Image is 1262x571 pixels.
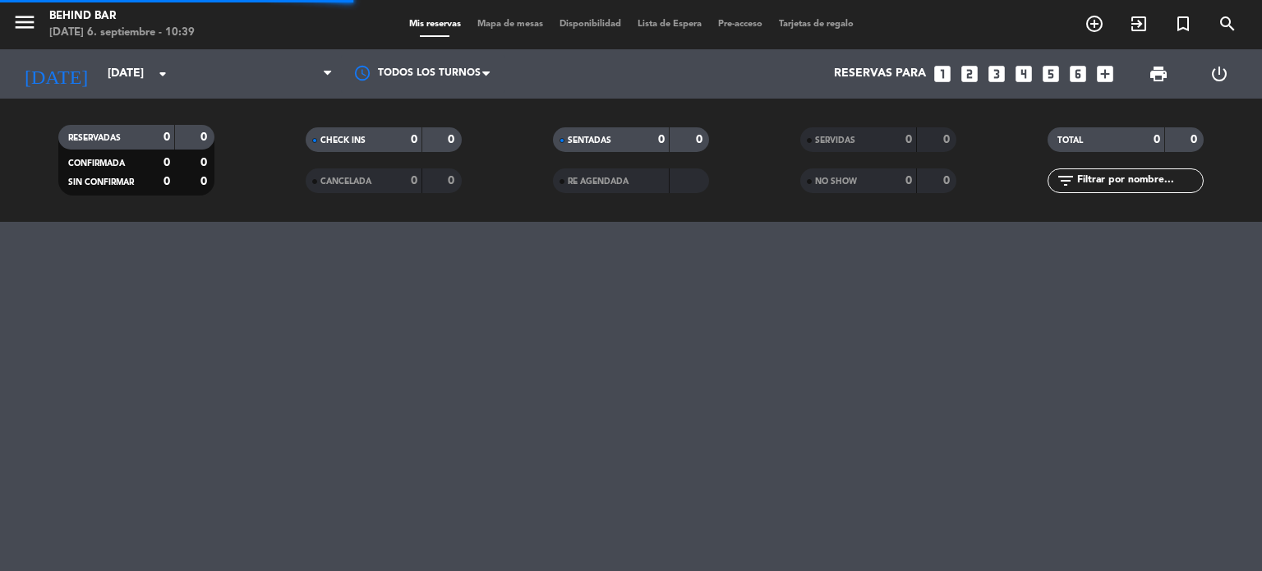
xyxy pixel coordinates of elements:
[943,175,953,186] strong: 0
[658,134,665,145] strong: 0
[629,20,710,29] span: Lista de Espera
[1075,172,1203,190] input: Filtrar por nombre...
[932,63,953,85] i: looks_one
[68,134,121,142] span: RESERVADAS
[1218,14,1237,34] i: search
[1191,134,1200,145] strong: 0
[905,134,912,145] strong: 0
[1129,14,1149,34] i: exit_to_app
[1040,63,1062,85] i: looks_5
[68,159,125,168] span: CONFIRMADA
[401,20,469,29] span: Mis reservas
[12,56,99,92] i: [DATE]
[320,136,366,145] span: CHECK INS
[411,175,417,186] strong: 0
[1209,64,1229,84] i: power_settings_new
[49,25,195,41] div: [DATE] 6. septiembre - 10:39
[551,20,629,29] span: Disponibilidad
[710,20,771,29] span: Pre-acceso
[49,8,195,25] div: Behind Bar
[568,177,629,186] span: RE AGENDADA
[164,131,170,143] strong: 0
[200,157,210,168] strong: 0
[469,20,551,29] span: Mapa de mesas
[1189,49,1250,99] div: LOG OUT
[68,178,134,186] span: SIN CONFIRMAR
[164,176,170,187] strong: 0
[1094,63,1116,85] i: add_box
[815,136,855,145] span: SERVIDAS
[815,177,857,186] span: NO SHOW
[153,64,173,84] i: arrow_drop_down
[1149,64,1168,84] span: print
[1067,63,1089,85] i: looks_6
[1057,136,1083,145] span: TOTAL
[320,177,371,186] span: CANCELADA
[164,157,170,168] strong: 0
[943,134,953,145] strong: 0
[1173,14,1193,34] i: turned_in_not
[771,20,862,29] span: Tarjetas de regalo
[834,67,926,81] span: Reservas para
[905,175,912,186] strong: 0
[1154,134,1160,145] strong: 0
[959,63,980,85] i: looks_two
[12,10,37,40] button: menu
[12,10,37,35] i: menu
[448,134,458,145] strong: 0
[986,63,1007,85] i: looks_3
[1085,14,1104,34] i: add_circle_outline
[696,134,706,145] strong: 0
[1013,63,1034,85] i: looks_4
[200,176,210,187] strong: 0
[568,136,611,145] span: SENTADAS
[200,131,210,143] strong: 0
[448,175,458,186] strong: 0
[411,134,417,145] strong: 0
[1056,171,1075,191] i: filter_list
